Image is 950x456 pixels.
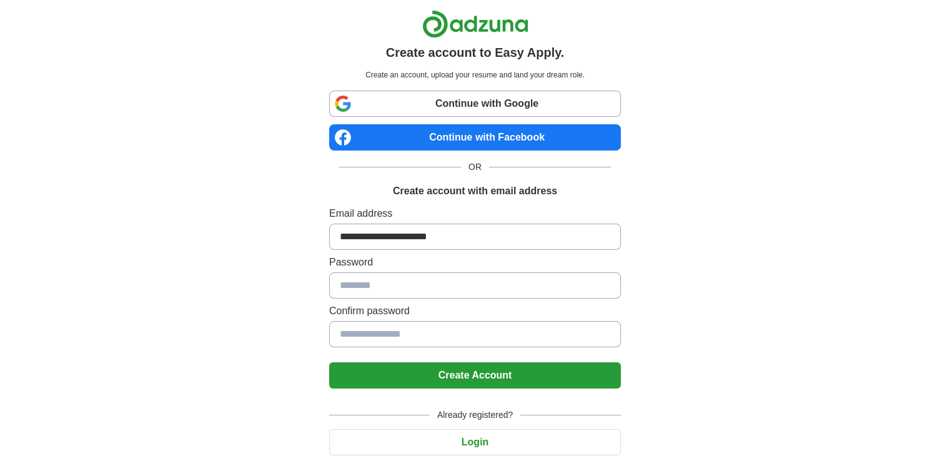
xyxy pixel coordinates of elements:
button: Create Account [329,362,621,389]
h1: Create account with email address [393,184,557,199]
h1: Create account to Easy Apply. [386,43,565,62]
label: Email address [329,206,621,221]
button: Login [329,429,621,455]
a: Login [329,437,621,447]
a: Continue with Google [329,91,621,117]
img: Adzuna logo [422,10,528,38]
span: OR [461,161,489,174]
a: Continue with Facebook [329,124,621,151]
p: Create an account, upload your resume and land your dream role. [332,69,618,81]
label: Password [329,255,621,270]
label: Confirm password [329,304,621,319]
span: Already registered? [430,409,520,422]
